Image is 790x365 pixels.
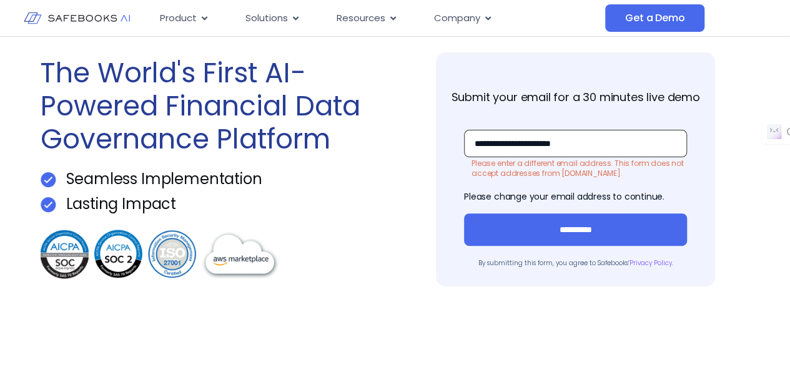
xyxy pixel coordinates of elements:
[337,11,385,26] span: Resources
[41,197,56,212] img: Get a Demo 1
[66,172,262,187] p: Seamless Implementation
[625,12,684,24] span: Get a Demo
[451,89,699,105] strong: Submit your email for a 30 minutes live demo
[41,228,281,281] img: Get a Demo 3
[434,11,480,26] span: Company
[464,258,687,268] p: By submitting this form, you agree to Safebooks’ .
[66,197,176,212] p: Lasting Impact
[160,11,197,26] span: Product
[150,6,605,31] div: Menu Toggle
[245,11,288,26] span: Solutions
[150,6,605,31] nav: Menu
[41,172,56,187] img: Get a Demo 1
[630,258,672,268] a: Privacy Policy
[464,190,664,203] label: Please change your email address to continue.
[605,4,704,32] a: Get a Demo
[472,158,687,178] label: Please enter a different email address. This form does not accept addresses from [DOMAIN_NAME].
[41,57,389,155] h1: The World's First AI-Powered Financial Data Governance Platform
